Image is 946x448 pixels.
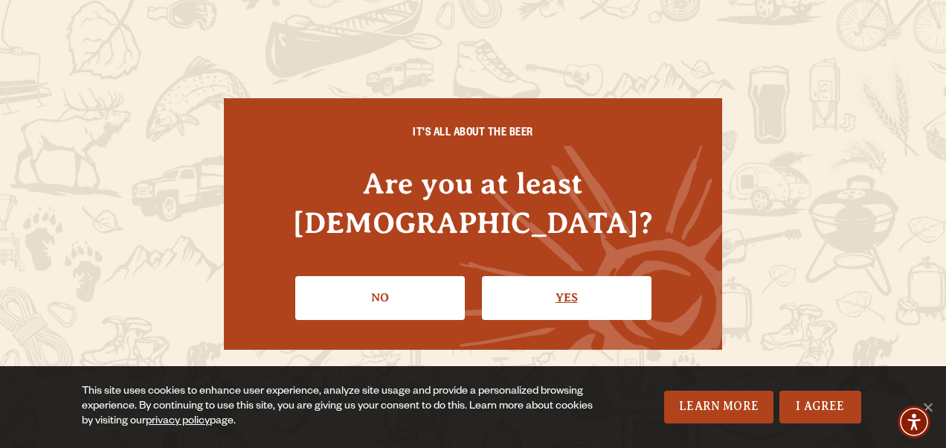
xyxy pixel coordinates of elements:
a: I Agree [779,391,861,423]
a: Learn More [664,391,773,423]
div: Accessibility Menu [898,406,930,438]
div: This site uses cookies to enhance user experience, analyze site usage and provide a personalized ... [82,385,605,429]
h4: Are you at least [DEMOGRAPHIC_DATA]? [254,164,692,243]
h6: IT'S ALL ABOUT THE BEER [254,128,692,141]
a: Confirm I'm 21 or older [482,276,651,319]
a: No [295,276,465,319]
a: privacy policy [146,416,210,428]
